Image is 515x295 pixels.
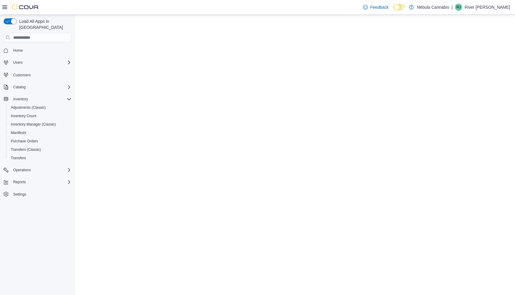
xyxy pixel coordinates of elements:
[1,83,74,91] button: Catalog
[456,4,461,11] span: RJ
[11,122,56,127] span: Inventory Manager (Classic)
[8,138,71,145] span: Purchase Orders
[11,71,33,79] a: Customers
[8,138,41,145] a: Purchase Orders
[13,60,23,65] span: Users
[1,178,74,186] button: Reports
[8,154,71,162] span: Transfers
[11,105,46,110] span: Adjustments (Classic)
[11,96,30,103] button: Inventory
[8,146,43,153] a: Transfers (Classic)
[8,129,29,136] a: Manifests
[11,47,71,54] span: Home
[8,121,58,128] a: Inventory Manager (Classic)
[13,97,28,102] span: Inventory
[12,4,39,10] img: Cova
[13,73,31,78] span: Customers
[11,191,29,198] a: Settings
[417,4,449,11] p: Nebula Cannabis
[465,4,510,11] p: River [PERSON_NAME]
[11,147,41,152] span: Transfers (Classic)
[11,178,28,186] button: Reports
[6,137,74,145] button: Purchase Orders
[1,58,74,67] button: Users
[361,1,391,13] a: Feedback
[1,166,74,174] button: Operations
[455,4,462,11] div: River Jane Valentine
[370,4,389,10] span: Feedback
[13,48,23,53] span: Home
[11,139,38,144] span: Purchase Orders
[13,192,26,197] span: Settings
[11,71,71,78] span: Customers
[8,104,71,111] span: Adjustments (Classic)
[8,112,71,120] span: Inventory Count
[6,145,74,154] button: Transfers (Classic)
[6,112,74,120] button: Inventory Count
[6,154,74,162] button: Transfers
[11,59,25,66] button: Users
[6,120,74,129] button: Inventory Manager (Classic)
[8,154,28,162] a: Transfers
[452,4,453,11] p: |
[4,44,71,214] nav: Complex example
[6,129,74,137] button: Manifests
[11,190,71,198] span: Settings
[11,96,71,103] span: Inventory
[17,18,71,30] span: Load All Apps in [GEOGRAPHIC_DATA]
[13,168,31,172] span: Operations
[11,166,33,174] button: Operations
[11,47,25,54] a: Home
[8,104,48,111] a: Adjustments (Classic)
[11,59,71,66] span: Users
[11,84,71,91] span: Catalog
[1,46,74,55] button: Home
[8,121,71,128] span: Inventory Manager (Classic)
[393,4,406,11] input: Dark Mode
[11,156,26,160] span: Transfers
[13,180,26,184] span: Reports
[6,103,74,112] button: Adjustments (Classic)
[11,130,26,135] span: Manifests
[8,112,39,120] a: Inventory Count
[1,190,74,199] button: Settings
[13,85,26,90] span: Catalog
[11,84,28,91] button: Catalog
[11,166,71,174] span: Operations
[8,129,71,136] span: Manifests
[11,178,71,186] span: Reports
[8,146,71,153] span: Transfers (Classic)
[1,95,74,103] button: Inventory
[11,114,36,118] span: Inventory Count
[1,70,74,79] button: Customers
